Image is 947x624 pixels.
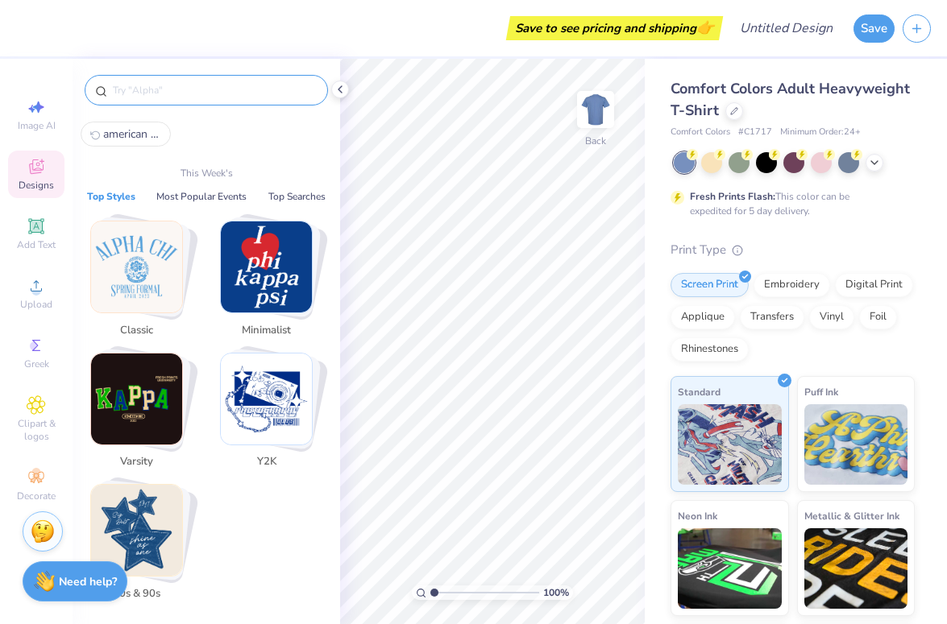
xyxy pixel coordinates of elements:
img: 80s & 90s [91,485,182,576]
button: Stack Card Button Y2K [210,353,332,477]
button: Stack Card Button 80s & 90s [81,484,202,608]
span: Greek [24,357,49,370]
div: Print Type [671,241,915,259]
span: Decorate [17,490,56,502]
div: Transfers [740,305,804,329]
img: Classic [91,221,182,312]
span: Add Text [17,238,56,251]
span: Minimum Order: 24 + [780,126,861,139]
img: Standard [678,404,782,485]
span: Standard [678,383,721,400]
button: Top Styles [82,188,140,205]
span: # C1717 [738,126,772,139]
span: Metallic & Glitter Ink [804,507,899,524]
span: Varsity [110,454,163,470]
input: Untitled Design [727,12,845,44]
img: Puff Ink [804,404,908,485]
button: Most Popular Events [152,188,251,205]
input: Try "Alpha" [111,82,318,98]
span: Y2K [240,454,293,470]
div: Digital Print [835,273,913,297]
img: Back [579,93,612,126]
span: Clipart & logos [8,417,64,443]
img: Minimalist [221,221,312,312]
button: Top Searches [264,188,330,205]
p: This Week's [181,166,233,180]
span: Classic [110,323,163,339]
div: Back [585,134,606,148]
span: Comfort Colors [671,126,730,139]
div: Vinyl [809,305,854,329]
span: 👉 [696,18,714,37]
span: Puff Ink [804,383,838,400]
span: Designs [19,179,54,192]
img: Neon Ink [678,528,782,609]
div: Rhinestones [671,337,749,362]
img: Varsity [91,353,182,444]
button: american cancer society0 [81,122,171,147]
span: Image AI [18,119,56,132]
span: Minimalist [240,323,293,339]
button: Stack Card Button Varsity [81,353,202,477]
button: Stack Card Button Classic [81,221,202,345]
span: Comfort Colors Adult Heavyweight T-Shirt [671,79,910,120]
div: Screen Print [671,273,749,297]
span: 80s & 90s [110,586,163,602]
div: Foil [859,305,897,329]
span: Neon Ink [678,507,717,524]
strong: Fresh Prints Flash: [690,190,775,203]
img: Y2K [221,353,312,444]
span: 100 % [543,585,569,600]
div: Embroidery [754,273,830,297]
div: Applique [671,305,735,329]
span: american [MEDICAL_DATA] society [103,126,161,142]
button: Stack Card Button Minimalist [210,221,332,345]
div: Save to see pricing and shipping [510,16,719,40]
strong: Need help? [59,574,117,589]
button: Save [854,14,895,43]
img: Metallic & Glitter Ink [804,528,908,609]
div: This color can be expedited for 5 day delivery. [690,189,888,218]
span: Upload [20,298,52,311]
